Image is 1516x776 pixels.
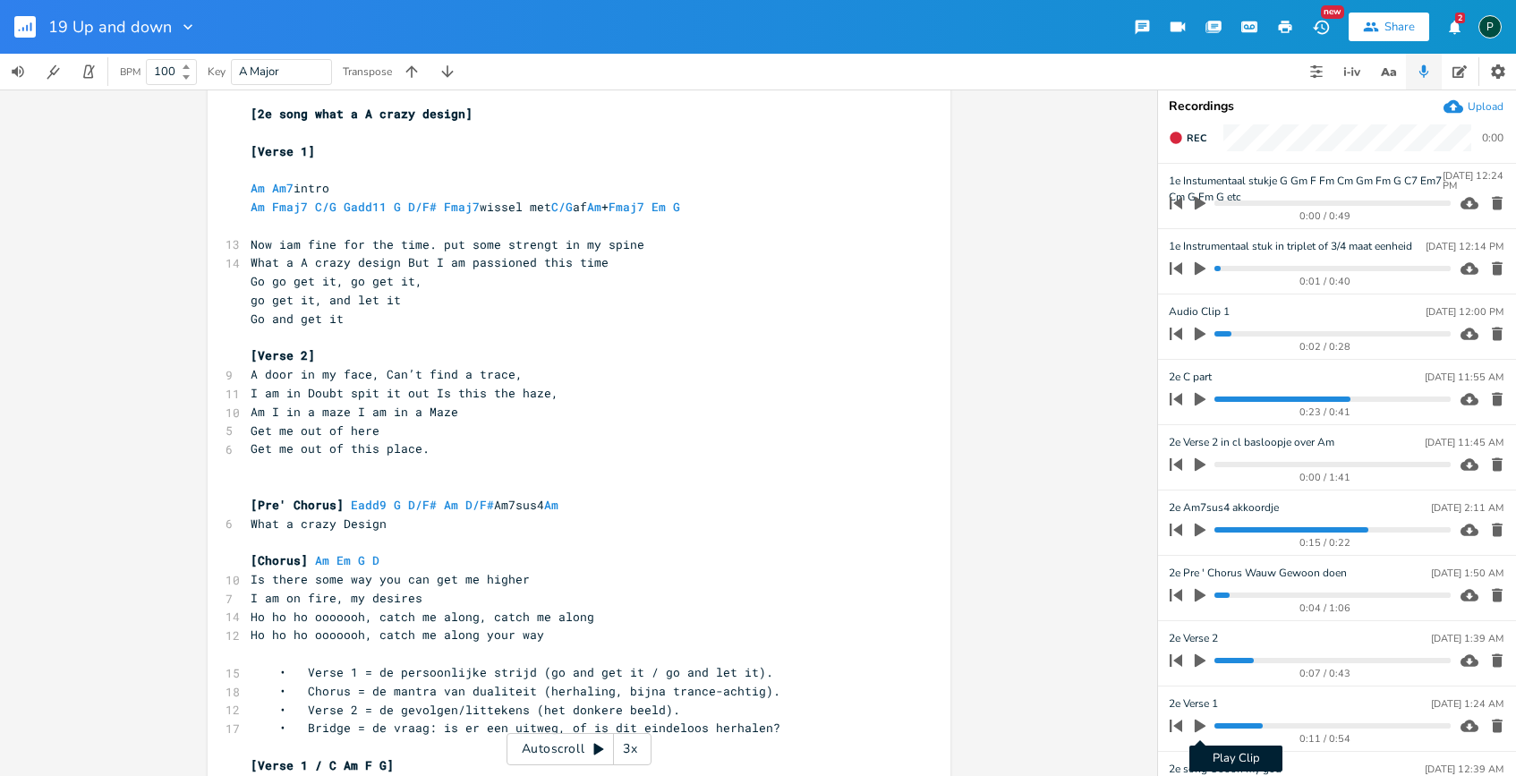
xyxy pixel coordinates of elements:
[1426,307,1503,317] div: [DATE] 12:00 PM
[1169,369,1212,386] span: 2e C part
[1169,630,1218,647] span: 2e Verse 2
[551,199,573,215] span: C/G
[1349,13,1429,41] button: Share
[1200,603,1451,613] div: 0:04 / 1:06
[251,143,315,159] span: [Verse 1]
[251,609,594,625] span: Ho ho ho ooooooh, catch me along, catch me along
[239,64,279,80] span: A Major
[251,236,644,252] span: Now iam fine for the time. put some strengt in my spine
[48,19,172,35] span: 19 Up and down
[1436,11,1472,43] button: 2
[1169,303,1230,320] span: Audio Clip 1
[1169,100,1505,113] div: Recordings
[1303,11,1339,43] button: New
[394,497,401,513] span: G
[1478,6,1502,47] button: P
[251,627,544,643] span: Ho ho ho ooooooh, catch me along your way
[1169,499,1279,516] span: 2e Am7sus4 akkoordje
[1200,538,1451,548] div: 0:15 / 0:22
[614,733,646,765] div: 3x
[1425,764,1503,774] div: [DATE] 12:39 AM
[1187,132,1206,145] span: Rec
[1384,19,1415,35] div: Share
[251,199,687,215] span: wissel met af +
[394,199,401,215] span: G
[587,199,601,215] span: Am
[1200,407,1451,417] div: 0:23 / 0:41
[1455,13,1465,23] div: 2
[251,664,773,680] span: • Verse 1 = de persoonlijke strijd (go and get it / go and let it).
[1425,372,1503,382] div: [DATE] 11:55 AM
[251,180,265,196] span: Am
[444,497,458,513] span: Am
[444,199,480,215] span: Fmaj7
[251,720,780,736] span: • Bridge = de vraag: is er een uitweg, of is dit eindeloos herhalen?
[315,552,329,568] span: Am
[120,67,141,77] div: BPM
[507,733,652,765] div: Autoscroll
[1482,132,1503,143] div: 0:00
[251,385,558,401] span: I am in Doubt spit it out Is this the haze,
[465,497,494,513] span: D/F#
[1426,242,1503,252] div: [DATE] 12:14 PM
[673,199,680,215] span: G
[315,199,336,215] span: C/G
[251,180,329,196] span: intro
[1200,473,1451,482] div: 0:00 / 1:41
[344,199,387,215] span: Gadd11
[251,292,401,308] span: go get it, and let it
[251,590,422,606] span: I am on fire, my desires
[1468,99,1503,114] div: Upload
[1162,124,1214,152] button: Rec
[1200,669,1451,678] div: 0:07 / 0:43
[1431,503,1503,513] div: [DATE] 2:11 AM
[609,199,644,215] span: Fmaj7
[1169,565,1347,582] span: 2e Pre ' Chorus Wauw Gewoon doen
[1200,211,1451,221] div: 0:00 / 0:49
[251,254,609,270] span: What a A crazy design But I am passioned this time
[251,106,473,122] span: [2e song what a A crazy design]
[1169,695,1218,712] span: 2e Verse 1
[408,199,437,215] span: D/F#
[372,552,379,568] span: D
[251,497,344,513] span: [Pre' Chorus]
[251,757,394,773] span: [Verse 1 / C Am F G]
[251,366,523,382] span: A door in my face, Can’t find a trace,
[251,347,315,363] span: [Verse 2]
[1188,712,1212,740] button: Play Clip
[251,311,344,327] span: Go and get it
[1431,699,1503,709] div: [DATE] 1:24 AM
[1200,342,1451,352] div: 0:02 / 0:28
[1169,434,1334,451] span: 2e Verse 2 in cl basloopje over Am
[251,497,566,513] span: Am7sus4
[251,199,265,215] span: Am
[1444,97,1503,116] button: Upload
[251,440,430,456] span: Get me out of this place.
[408,497,437,513] span: D/F#
[336,552,351,568] span: Em
[351,497,387,513] span: Eadd9
[272,199,308,215] span: Fmaj7
[1200,734,1451,744] div: 0:11 / 0:54
[251,422,379,439] span: Get me out of here
[272,180,294,196] span: Am7
[251,571,530,587] span: Is there some way you can get me higher
[251,273,422,289] span: Go go get it, go get it,
[251,683,780,699] span: • Chorus = de mantra van dualiteit (herhaling, bijna trance-achtig).
[1169,173,1443,190] span: 1e Instumentaal stukje G Gm F Fm Cm Gm Fm G C7 Em7 Cm G Fm G etc
[358,552,365,568] span: G
[1431,634,1503,644] div: [DATE] 1:39 AM
[1200,277,1451,286] div: 0:01 / 0:40
[1431,568,1503,578] div: [DATE] 1:50 AM
[251,404,458,420] span: Am I in a maze I am in a Maze
[208,66,226,77] div: Key
[1169,238,1412,255] span: 1e Instrumentaal stuk in triplet of 3/4 maat eenheid
[544,497,558,513] span: Am
[1425,438,1503,448] div: [DATE] 11:45 AM
[1478,15,1502,38] div: Piepo
[251,516,387,532] span: What a crazy Design
[1443,171,1503,191] div: [DATE] 12:24 PM
[251,702,680,718] span: • Verse 2 = de gevolgen/littekens (het donkere beeld).
[343,66,392,77] div: Transpose
[1321,5,1344,19] div: New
